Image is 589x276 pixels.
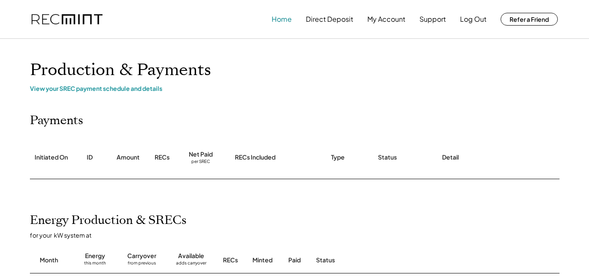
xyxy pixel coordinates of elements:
div: adds carryover [176,260,206,269]
div: Carryover [127,252,156,260]
div: per SREC [191,159,210,165]
h1: Production & Payments [30,60,560,80]
div: Month [40,256,58,264]
div: RECs [223,256,238,264]
div: Paid [288,256,301,264]
div: ID [87,153,93,162]
div: View your SREC payment schedule and details [30,84,560,92]
button: Home [272,11,292,28]
button: Support [419,11,446,28]
div: RECs [155,153,170,162]
img: recmint-logotype%403x.png [32,14,103,25]
div: Type [331,153,345,162]
button: Direct Deposit [306,11,353,28]
div: Net Paid [189,150,213,159]
div: Available [178,252,204,260]
h2: Payments [30,113,83,128]
div: Energy [85,252,105,260]
div: this month [84,260,106,269]
div: Status [378,153,397,162]
div: from previous [128,260,156,269]
div: Initiated On [35,153,68,162]
div: Minted [252,256,273,264]
button: My Account [367,11,405,28]
button: Log Out [460,11,486,28]
div: RECs Included [235,153,275,162]
div: Status [316,256,461,264]
div: Amount [117,153,140,162]
h2: Energy Production & SRECs [30,213,187,228]
div: for your kW system at [30,231,568,239]
div: Detail [442,153,459,162]
button: Refer a Friend [501,13,558,26]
